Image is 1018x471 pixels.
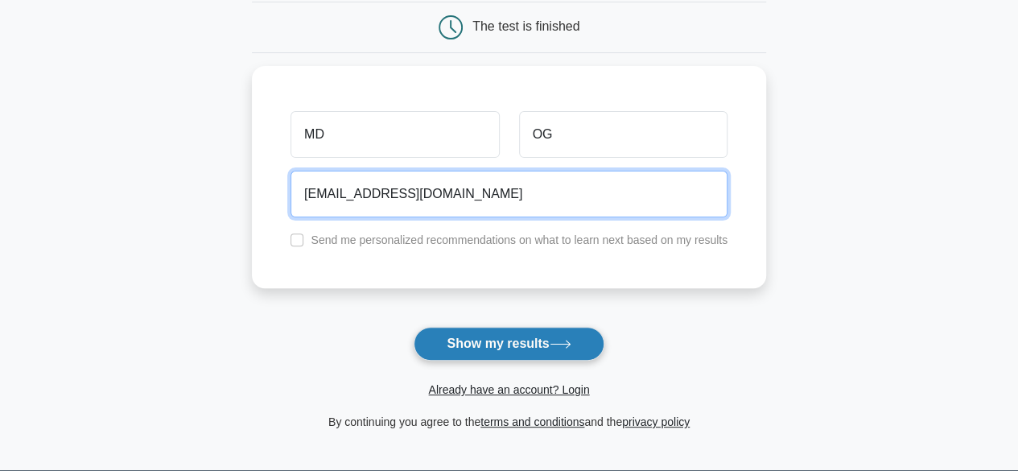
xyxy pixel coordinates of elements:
[414,327,604,361] button: Show my results
[622,415,690,428] a: privacy policy
[428,383,589,396] a: Already have an account? Login
[311,233,727,246] label: Send me personalized recommendations on what to learn next based on my results
[472,19,579,33] div: The test is finished
[480,415,584,428] a: terms and conditions
[291,111,499,158] input: First name
[519,111,727,158] input: Last name
[242,412,776,432] div: By continuing you agree to the and the
[291,171,727,217] input: Email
